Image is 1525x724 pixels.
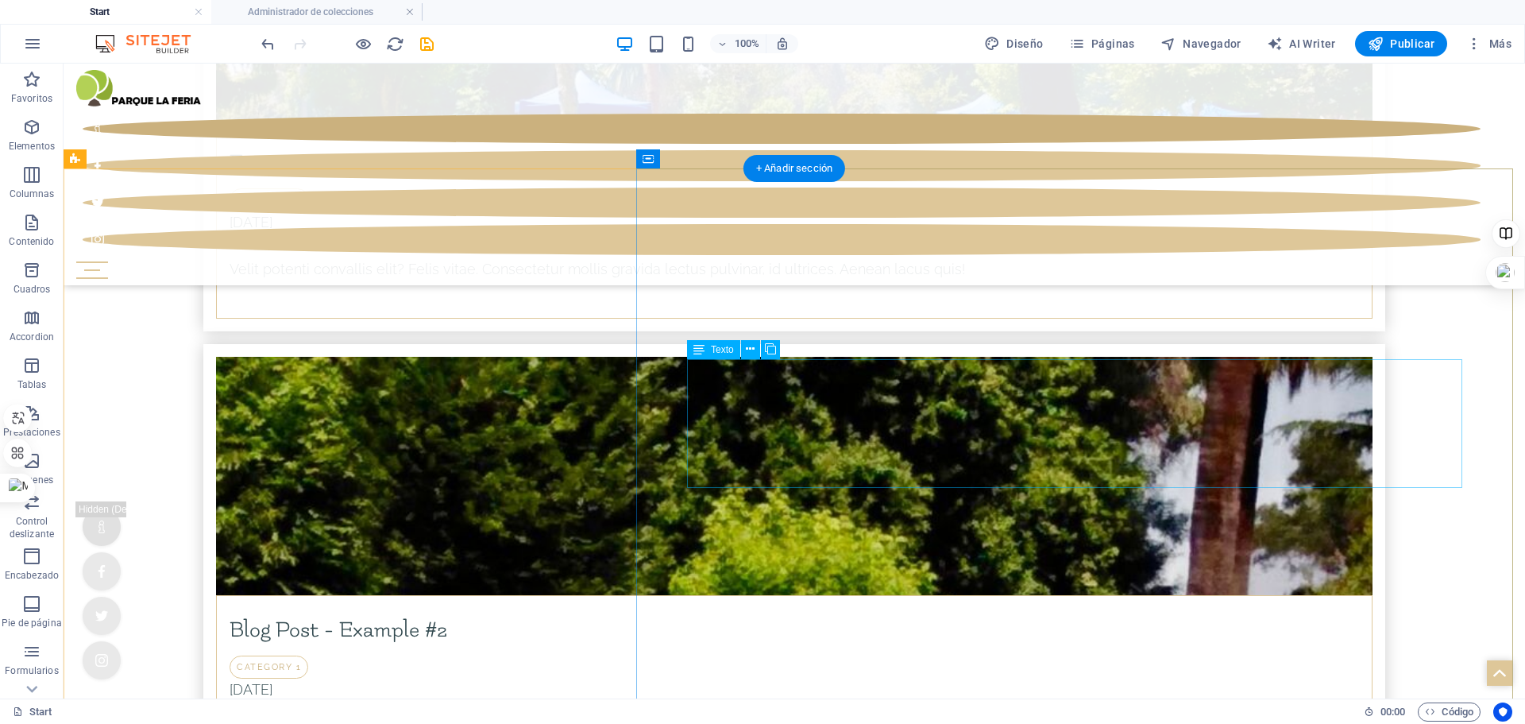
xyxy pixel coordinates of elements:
p: Elementos [9,140,55,153]
h6: 100% [734,34,759,53]
button: 100% [710,34,766,53]
p: Columnas [10,188,55,200]
h6: Tiempo de la sesión [1364,703,1406,722]
i: Deshacer: Editar cabecera (Ctrl+Z) [259,35,277,53]
img: Editor Logo [91,34,210,53]
p: Cuadros [14,283,51,296]
i: Al redimensionar, ajustar el nivel de zoom automáticamente para ajustarse al dispositivo elegido. [775,37,790,51]
button: Código [1418,703,1481,722]
span: 00 00 [1380,703,1405,722]
div: + Añadir sección [743,155,845,182]
div: Diseño (Ctrl+Alt+Y) [978,31,1050,56]
i: Volver a cargar página [386,35,404,53]
span: : [1392,706,1394,718]
p: Tablas [17,378,47,391]
span: Más [1466,36,1511,52]
button: Haz clic para salir del modo de previsualización y seguir editando [353,34,373,53]
span: Publicar [1368,36,1435,52]
button: Páginas [1063,31,1141,56]
button: save [417,34,436,53]
button: reload [385,34,404,53]
span: Páginas [1069,36,1135,52]
p: Favoritos [11,92,52,105]
i: Guardar (Ctrl+S) [418,35,436,53]
span: Texto [711,345,734,354]
h4: Administrador de colecciones [211,3,423,21]
p: Encabezado [5,569,59,582]
span: Navegador [1160,36,1241,52]
p: Pie de página [2,617,61,629]
p: Prestaciones [3,426,60,439]
button: Publicar [1355,31,1448,56]
button: Navegador [1154,31,1248,56]
p: Contenido [9,235,54,248]
span: AI Writer [1267,36,1336,52]
a: Haz clic para cancelar la selección y doble clic para abrir páginas [13,703,52,722]
p: Accordion [10,331,54,343]
button: AI Writer [1261,31,1342,56]
button: Más [1460,31,1518,56]
p: Imágenes [10,474,53,486]
span: Código [1425,703,1473,722]
p: Formularios [5,664,58,677]
button: Diseño [978,31,1050,56]
span: Diseño [984,36,1044,52]
button: Usercentrics [1493,703,1512,722]
button: undo [258,34,277,53]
